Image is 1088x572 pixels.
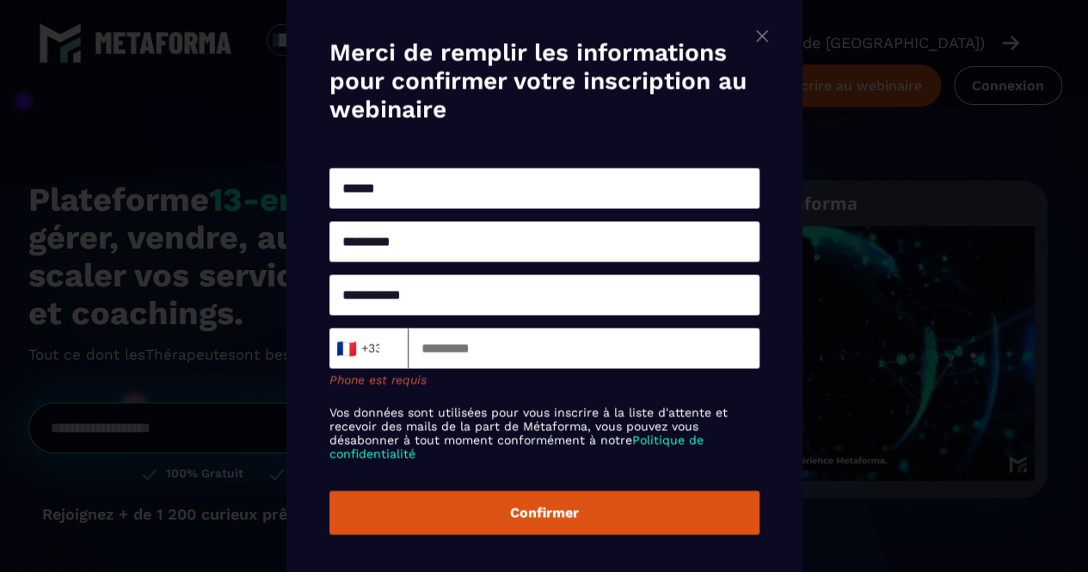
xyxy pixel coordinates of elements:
span: +33 [340,336,376,360]
span: Phone est requis [329,372,427,386]
label: Vos données sont utilisées pour vous inscrire à la liste d'attente et recevoir des mails de la pa... [329,405,759,460]
h4: Merci de remplir les informations pour confirmer votre inscription au webinaire [329,38,759,123]
div: Search for option [329,328,409,368]
span: 🇫🇷 [335,336,356,360]
a: Politique de confidentialité [329,433,704,460]
input: Search for option [380,335,393,361]
img: close [752,25,772,46]
button: Confirmer [329,490,759,534]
